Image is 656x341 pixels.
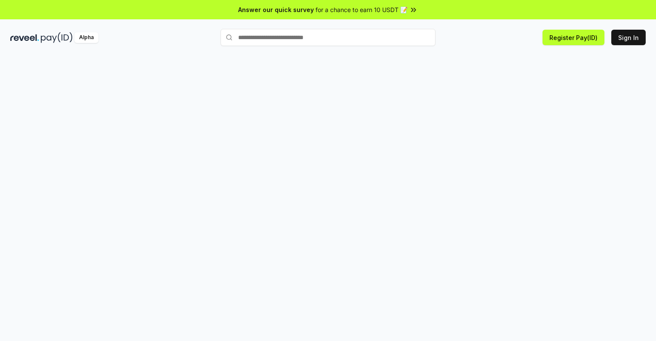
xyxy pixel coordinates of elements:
[316,5,408,14] span: for a chance to earn 10 USDT 📝
[74,32,98,43] div: Alpha
[543,30,604,45] button: Register Pay(ID)
[238,5,314,14] span: Answer our quick survey
[10,32,39,43] img: reveel_dark
[41,32,73,43] img: pay_id
[611,30,646,45] button: Sign In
